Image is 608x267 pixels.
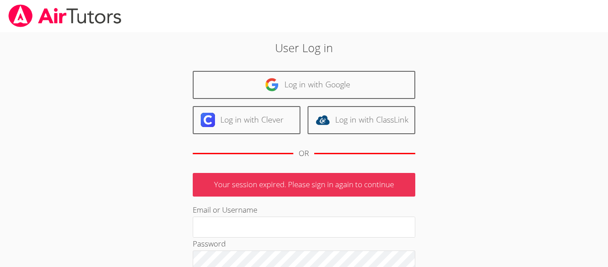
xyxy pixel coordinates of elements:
img: classlink-logo-d6bb404cc1216ec64c9a2012d9dc4662098be43eaf13dc465df04b49fa7ab582.svg [316,113,330,127]
a: Log in with Google [193,71,415,99]
label: Email or Username [193,205,257,215]
label: Password [193,238,226,249]
h2: User Log in [140,39,468,56]
div: OR [299,147,309,160]
a: Log in with ClassLink [308,106,415,134]
a: Log in with Clever [193,106,300,134]
img: airtutors_banner-c4298cdbf04f3fff15de1276eac7730deb9818008684d7c2e4769d2f7ddbe033.png [8,4,122,27]
img: clever-logo-6eab21bc6e7a338710f1a6ff85c0baf02591cd810cc4098c63d3a4b26e2feb20.svg [201,113,215,127]
img: google-logo-50288ca7cdecda66e5e0955fdab243c47b7ad437acaf1139b6f446037453330a.svg [265,78,279,92]
p: Your session expired. Please sign in again to continue [193,173,415,197]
